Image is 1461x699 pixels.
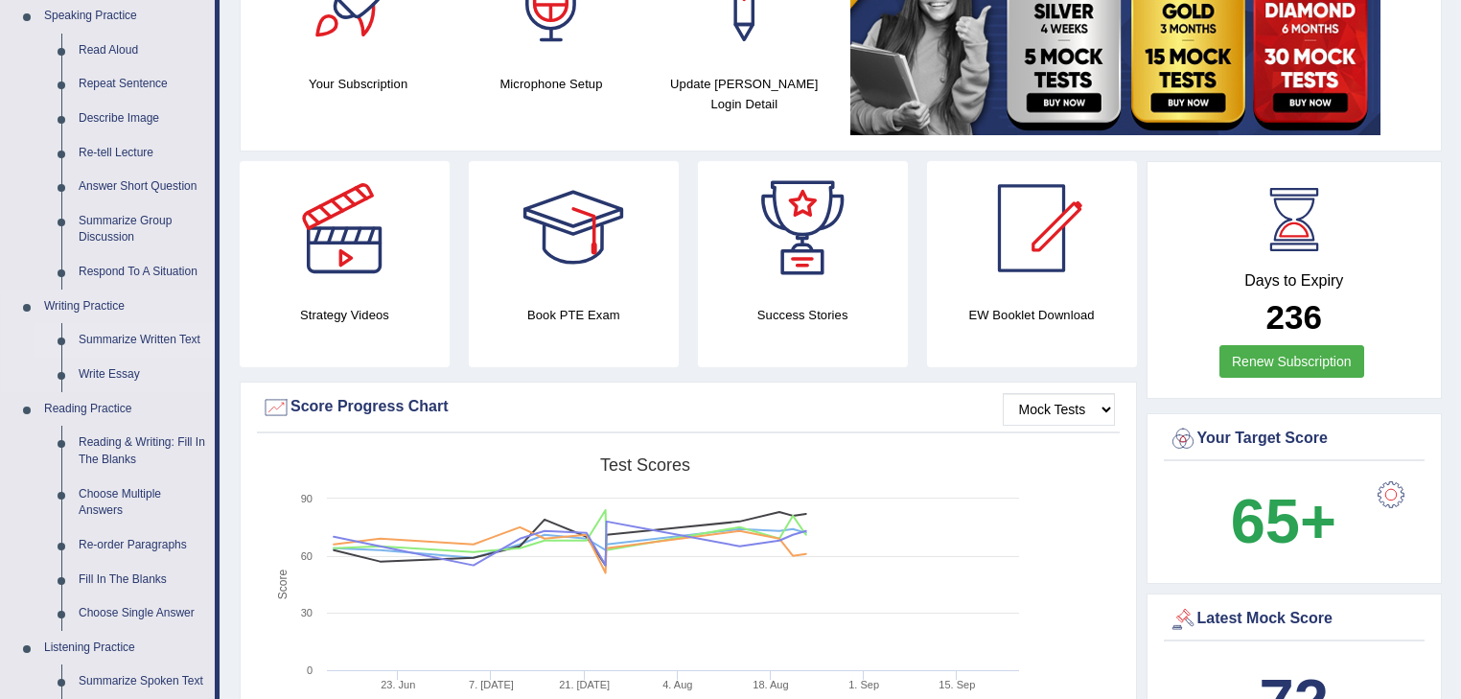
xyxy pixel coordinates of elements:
a: Fill In The Blanks [70,563,215,597]
a: Repeat Sentence [70,67,215,102]
tspan: Test scores [600,455,690,475]
text: 0 [307,664,313,676]
h4: Your Subscription [271,74,445,94]
a: Read Aloud [70,34,215,68]
tspan: 18. Aug [753,679,788,690]
div: Your Target Score [1169,425,1421,454]
tspan: 15. Sep [939,679,975,690]
a: Reading & Writing: Fill In The Blanks [70,426,215,477]
h4: Book PTE Exam [469,305,679,325]
a: Describe Image [70,102,215,136]
h4: Strategy Videos [240,305,450,325]
b: 236 [1266,298,1322,336]
a: Summarize Written Text [70,323,215,358]
text: 90 [301,493,313,504]
tspan: 23. Jun [381,679,415,690]
a: Summarize Spoken Text [70,664,215,699]
h4: EW Booklet Download [927,305,1137,325]
h4: Days to Expiry [1169,272,1421,290]
b: 65+ [1231,486,1336,556]
a: Reading Practice [35,392,215,427]
a: Choose Single Answer [70,596,215,631]
a: Summarize Group Discussion [70,204,215,255]
text: 60 [301,550,313,562]
a: Choose Multiple Answers [70,478,215,528]
a: Re-tell Lecture [70,136,215,171]
div: Latest Mock Score [1169,605,1421,634]
a: Respond To A Situation [70,255,215,290]
h4: Update [PERSON_NAME] Login Detail [658,74,831,114]
div: Score Progress Chart [262,393,1115,422]
a: Listening Practice [35,631,215,665]
a: Renew Subscription [1219,345,1364,378]
tspan: Score [276,570,290,600]
tspan: 4. Aug [662,679,692,690]
a: Re-order Paragraphs [70,528,215,563]
a: Writing Practice [35,290,215,324]
a: Write Essay [70,358,215,392]
tspan: 1. Sep [848,679,879,690]
tspan: 21. [DATE] [559,679,610,690]
a: Answer Short Question [70,170,215,204]
tspan: 7. [DATE] [469,679,514,690]
h4: Microphone Setup [464,74,638,94]
text: 30 [301,607,313,618]
h4: Success Stories [698,305,908,325]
